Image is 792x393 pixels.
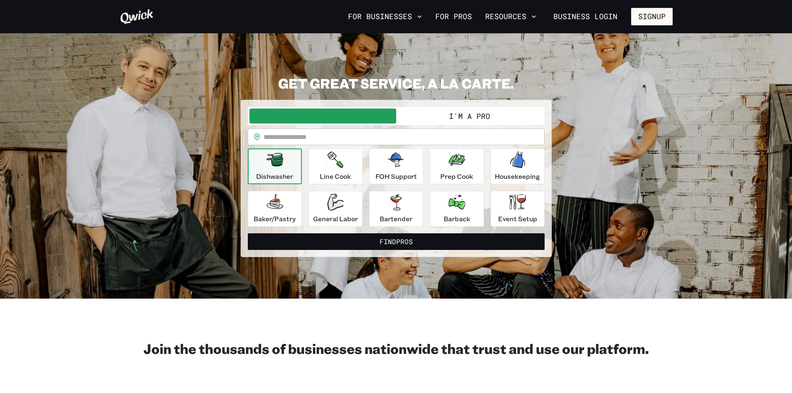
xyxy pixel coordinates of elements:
[491,148,545,184] button: Housekeeping
[256,171,293,181] p: Dishwasher
[430,148,484,184] button: Prep Cook
[248,233,545,250] button: FindPros
[375,171,417,181] p: FOH Support
[241,75,552,91] h2: GET GREAT SERVICE, A LA CARTE.
[248,148,302,184] button: Dishwasher
[120,340,673,357] h2: Join the thousands of businesses nationwide that trust and use our platform.
[491,191,545,227] button: Event Setup
[444,214,470,224] p: Barback
[308,191,363,227] button: General Labor
[430,191,484,227] button: Barback
[396,109,543,124] button: I'm a Pro
[248,191,302,227] button: Baker/Pastry
[313,214,358,224] p: General Labor
[308,148,363,184] button: Line Cook
[369,191,423,227] button: Bartender
[369,148,423,184] button: FOH Support
[546,8,624,25] a: Business Login
[254,214,296,224] p: Baker/Pastry
[498,214,537,224] p: Event Setup
[482,10,540,24] button: Resources
[432,10,475,24] a: For Pros
[631,8,673,25] button: Signup
[380,214,412,224] p: Bartender
[249,109,396,124] button: I'm a Business
[495,171,540,181] p: Housekeeping
[320,171,351,181] p: Line Cook
[345,10,425,24] button: For Businesses
[440,171,473,181] p: Prep Cook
